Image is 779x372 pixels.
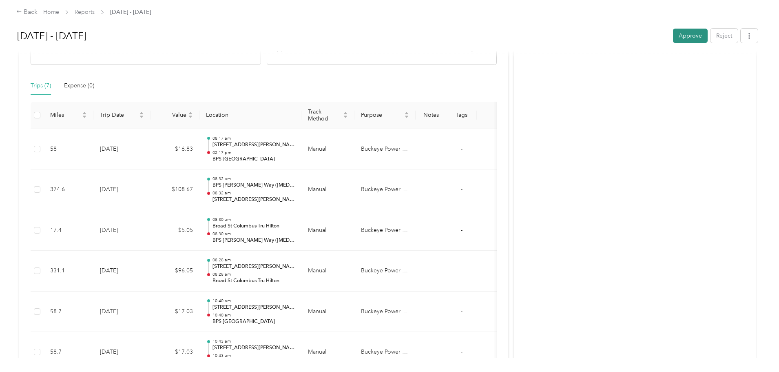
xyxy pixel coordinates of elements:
[212,353,295,359] p: 10:43 am
[82,114,87,119] span: caret-down
[354,169,416,210] td: Buckeye Power Sales
[199,102,301,129] th: Location
[301,169,354,210] td: Manual
[150,210,199,251] td: $5.05
[212,298,295,304] p: 10:40 am
[343,111,348,116] span: caret-up
[733,326,779,372] iframe: Everlance-gr Chat Button Frame
[212,277,295,285] p: Broad St Columbus Tru Hilton
[44,251,93,292] td: 331.1
[212,231,295,237] p: 08:30 am
[93,169,150,210] td: [DATE]
[212,156,295,163] p: BPS [GEOGRAPHIC_DATA]
[44,292,93,332] td: 58.7
[93,292,150,332] td: [DATE]
[150,292,199,332] td: $17.03
[44,102,93,129] th: Miles
[461,186,463,193] span: -
[673,29,708,43] button: Approve
[212,223,295,230] p: Broad St Columbus Tru Hilton
[82,111,87,116] span: caret-up
[150,102,199,129] th: Value
[301,129,354,170] td: Manual
[139,111,144,116] span: caret-up
[188,111,193,116] span: caret-up
[404,111,409,116] span: caret-up
[301,251,354,292] td: Manual
[212,176,295,182] p: 08:32 am
[188,114,193,119] span: caret-down
[212,190,295,196] p: 08:32 am
[150,129,199,170] td: $16.83
[301,210,354,251] td: Manual
[157,111,186,118] span: Value
[44,129,93,170] td: 58
[212,344,295,352] p: [STREET_ADDRESS][PERSON_NAME]
[212,217,295,223] p: 08:30 am
[212,257,295,263] p: 08:28 am
[301,102,354,129] th: Track Method
[110,8,151,16] span: [DATE] - [DATE]
[93,251,150,292] td: [DATE]
[461,267,463,274] span: -
[212,318,295,325] p: BPS [GEOGRAPHIC_DATA]
[461,227,463,234] span: -
[50,111,80,118] span: Miles
[64,81,94,90] div: Expense (0)
[31,81,51,90] div: Trips (7)
[100,111,137,118] span: Trip Date
[461,145,463,152] span: -
[93,102,150,129] th: Trip Date
[44,210,93,251] td: 17.4
[354,210,416,251] td: Buckeye Power Sales
[416,102,446,129] th: Notes
[212,339,295,344] p: 10:43 am
[16,7,38,17] div: Back
[354,102,416,129] th: Purpose
[17,26,667,46] h1: Aug 1 - 31, 2025
[710,29,738,43] button: Reject
[212,136,295,141] p: 08:17 am
[301,292,354,332] td: Manual
[461,348,463,355] span: -
[139,114,144,119] span: caret-down
[212,272,295,277] p: 08:28 am
[212,263,295,270] p: [STREET_ADDRESS][PERSON_NAME]
[150,169,199,210] td: $108.67
[212,312,295,318] p: 10:40 am
[212,237,295,244] p: BPS [PERSON_NAME] Way ([MEDICAL_DATA])
[361,111,403,118] span: Purpose
[75,9,95,16] a: Reports
[212,182,295,189] p: BPS [PERSON_NAME] Way ([MEDICAL_DATA])
[354,251,416,292] td: Buckeye Power Sales
[43,9,59,16] a: Home
[212,196,295,203] p: [STREET_ADDRESS][PERSON_NAME]
[354,129,416,170] td: Buckeye Power Sales
[212,304,295,311] p: [STREET_ADDRESS][PERSON_NAME]
[93,129,150,170] td: [DATE]
[212,150,295,156] p: 02:17 pm
[212,141,295,149] p: [STREET_ADDRESS][PERSON_NAME]
[404,114,409,119] span: caret-down
[308,108,341,122] span: Track Method
[343,114,348,119] span: caret-down
[446,102,477,129] th: Tags
[44,169,93,210] td: 374.6
[93,210,150,251] td: [DATE]
[150,251,199,292] td: $96.05
[354,292,416,332] td: Buckeye Power Sales
[461,308,463,315] span: -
